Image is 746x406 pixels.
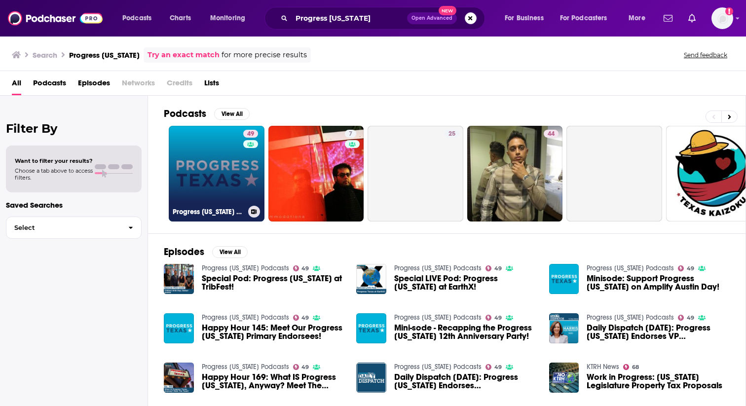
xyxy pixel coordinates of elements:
[212,246,248,258] button: View All
[356,313,386,343] img: Mini-sode - Recapping the Progress Texas 12th Anniversary Party!
[164,264,194,294] img: Special Pod: Progress Texas at TribFest!
[202,373,345,390] a: Happy Hour 169: What IS Progress Texas, Anyway? Meet The Team!
[202,264,289,272] a: Progress Texas Podcasts
[202,324,345,340] span: Happy Hour 145: Meet Our Progress [US_STATE] Primary Endorsees!
[660,10,676,27] a: Show notifications dropdown
[6,121,142,136] h2: Filter By
[622,10,658,26] button: open menu
[203,10,258,26] button: open menu
[202,324,345,340] a: Happy Hour 145: Meet Our Progress Texas Primary Endorsees!
[587,313,674,322] a: Progress Texas Podcasts
[494,365,502,369] span: 49
[587,324,730,340] span: Daily Dispatch [DATE]: Progress [US_STATE] Endorses VP [PERSON_NAME], and More
[164,313,194,343] img: Happy Hour 145: Meet Our Progress Texas Primary Endorsees!
[356,264,386,294] img: Special LIVE Pod: Progress Texas at EarthX!
[494,266,502,271] span: 49
[345,130,356,138] a: 7
[173,208,244,216] h3: Progress [US_STATE] Podcasts
[202,274,345,291] a: Special Pod: Progress Texas at TribFest!
[78,75,110,95] a: Episodes
[684,10,700,27] a: Show notifications dropdown
[549,313,579,343] a: Daily Dispatch 7/24/24: Progress Texas Endorses VP Kamala Harris, and More
[301,266,309,271] span: 49
[8,9,103,28] a: Podchaser - Follow, Share and Rate Podcasts
[274,7,494,30] div: Search podcasts, credits, & more...
[301,365,309,369] span: 49
[587,274,730,291] a: Minisode: Support Progress Texas on Amplify Austin Day!
[678,315,694,321] a: 49
[623,364,639,370] a: 68
[164,363,194,393] img: Happy Hour 169: What IS Progress Texas, Anyway? Meet The Team!
[448,129,455,139] span: 25
[33,50,57,60] h3: Search
[356,363,386,393] img: Daily Dispatch 2/1/24: Progress Texas Endorses Roland Gutierrez for U.S. Senate, and More
[485,265,502,271] a: 49
[407,12,457,24] button: Open AdvancedNew
[687,266,694,271] span: 49
[439,6,456,15] span: New
[494,316,502,320] span: 49
[243,130,258,138] a: 49
[587,324,730,340] a: Daily Dispatch 7/24/24: Progress Texas Endorses VP Kamala Harris, and More
[678,265,694,271] a: 49
[498,10,556,26] button: open menu
[349,129,352,139] span: 7
[549,363,579,393] img: Work in Progress: Texas Legislature Property Tax Proposals
[122,11,151,25] span: Podcasts
[6,224,120,231] span: Select
[69,50,140,60] h3: Progress [US_STATE]
[394,324,537,340] a: Mini-sode - Recapping the Progress Texas 12th Anniversary Party!
[394,373,537,390] a: Daily Dispatch 2/1/24: Progress Texas Endorses Roland Gutierrez for U.S. Senate, and More
[711,7,733,29] img: User Profile
[164,108,250,120] a: PodcastsView All
[12,75,21,95] a: All
[394,373,537,390] span: Daily Dispatch [DATE]: Progress [US_STATE] Endorses [PERSON_NAME] for U.S. Senate, and More
[164,108,206,120] h2: Podcasts
[554,10,622,26] button: open menu
[202,373,345,390] span: Happy Hour 169: What IS Progress [US_STATE], Anyway? Meet The Team!
[467,126,563,221] a: 44
[485,315,502,321] a: 49
[33,75,66,95] a: Podcasts
[167,75,192,95] span: Credits
[122,75,155,95] span: Networks
[164,246,204,258] h2: Episodes
[394,274,537,291] a: Special LIVE Pod: Progress Texas at EarthX!
[170,11,191,25] span: Charts
[6,217,142,239] button: Select
[268,126,364,221] a: 7
[587,373,730,390] span: Work in Progress: [US_STATE] Legislature Property Tax Proposals
[394,363,482,371] a: Progress Texas Podcasts
[292,10,407,26] input: Search podcasts, credits, & more...
[15,157,93,164] span: Want to filter your results?
[681,51,730,59] button: Send feedback
[210,11,245,25] span: Monitoring
[301,316,309,320] span: 49
[204,75,219,95] a: Lists
[247,129,254,139] span: 49
[293,315,309,321] a: 49
[560,11,607,25] span: For Podcasters
[632,365,639,369] span: 68
[202,274,345,291] span: Special Pod: Progress [US_STATE] at TribFest!
[411,16,452,21] span: Open Advanced
[293,265,309,271] a: 49
[549,264,579,294] img: Minisode: Support Progress Texas on Amplify Austin Day!
[222,49,307,61] span: for more precise results
[202,313,289,322] a: Progress Texas Podcasts
[711,7,733,29] button: Show profile menu
[214,108,250,120] button: View All
[368,126,463,221] a: 25
[15,167,93,181] span: Choose a tab above to access filters.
